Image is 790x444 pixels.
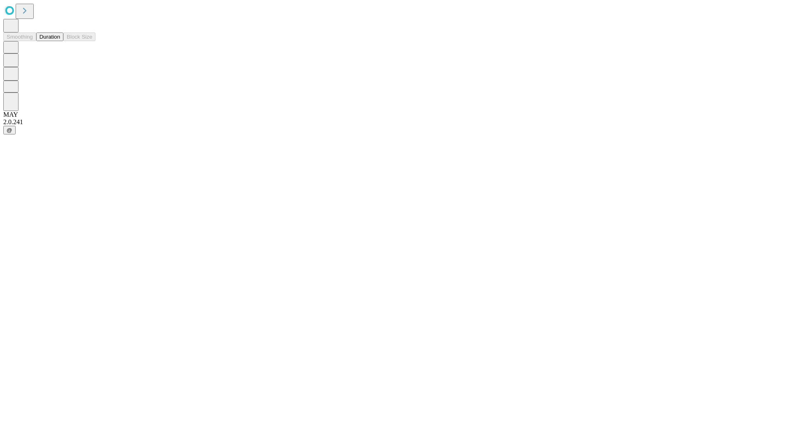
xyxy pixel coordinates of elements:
button: @ [3,126,16,134]
span: @ [7,127,12,133]
button: Smoothing [3,32,36,41]
button: Block Size [63,32,95,41]
div: 2.0.241 [3,118,787,126]
button: Duration [36,32,63,41]
div: MAY [3,111,787,118]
